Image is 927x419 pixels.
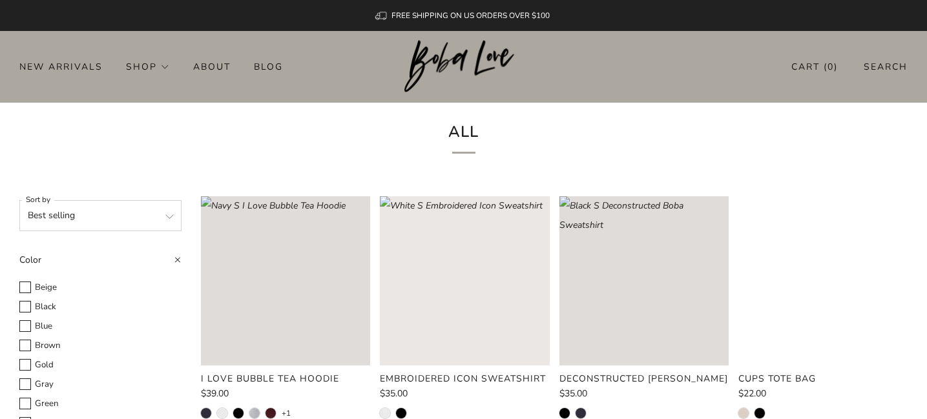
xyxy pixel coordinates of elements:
[559,373,728,385] product-card-title: Deconstructed [PERSON_NAME]
[380,373,549,385] a: Embroidered Icon Sweatshirt
[286,118,642,154] h1: All
[559,196,729,365] image-skeleton: Loading image: Black S Deconstructed Boba Sweatshirt
[380,387,408,400] span: $35.00
[282,408,291,418] a: +1
[19,358,182,373] label: Gold
[559,196,729,365] a: Black S Deconstructed Boba Sweatshirt Loading image: Black S Deconstructed Boba Sweatshirt
[559,389,729,398] a: $35.00
[791,56,838,77] a: Cart
[380,196,549,365] a: White S Embroidered Icon Sweatshirt Loading image: White S Embroidered Icon Sweatshirt
[19,377,182,392] label: Gray
[19,396,182,411] label: Green
[559,373,729,385] a: Deconstructed [PERSON_NAME]
[404,40,523,93] img: Boba Love
[738,373,816,385] product-card-title: Cups Tote Bag
[19,338,182,353] label: Brown
[201,196,370,365] image-skeleton: Loading image: Navy S I Love Bubble Tea Hoodie
[738,387,766,400] span: $22.00
[19,56,103,77] a: New Arrivals
[391,10,550,21] span: FREE SHIPPING ON US ORDERS OVER $100
[19,319,182,334] label: Blue
[738,389,908,398] a: $22.00
[738,373,908,385] a: Cups Tote Bag
[864,56,908,77] a: Search
[380,373,546,385] product-card-title: Embroidered Icon Sweatshirt
[828,61,834,73] items-count: 0
[201,373,370,385] a: I Love Bubble Tea Hoodie
[126,56,170,77] a: Shop
[19,280,182,295] label: Beige
[201,387,229,400] span: $39.00
[201,373,339,385] product-card-title: I Love Bubble Tea Hoodie
[559,387,587,400] span: $35.00
[201,196,370,365] a: Navy S I Love Bubble Tea Hoodie Loading image: Navy S I Love Bubble Tea Hoodie
[193,56,231,77] a: About
[201,389,370,398] a: $39.00
[380,389,549,398] a: $35.00
[19,254,41,266] span: Color
[19,300,182,314] label: Black
[404,40,523,94] a: Boba Love
[19,250,182,278] summary: Color
[254,56,283,77] a: Blog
